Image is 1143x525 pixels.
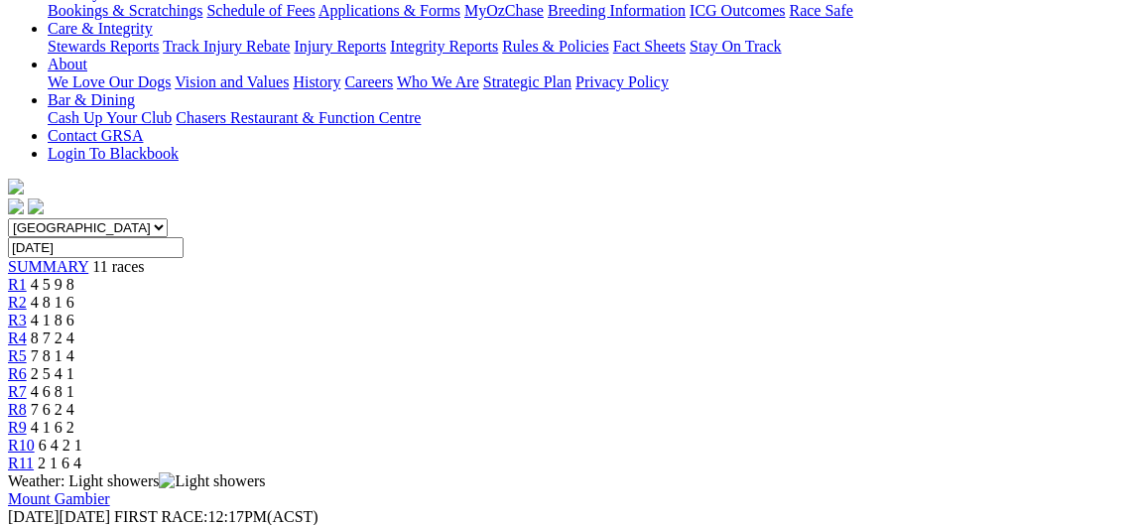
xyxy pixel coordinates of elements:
a: About [48,56,87,72]
a: R1 [8,276,27,293]
a: Stay On Track [690,38,781,55]
a: R6 [8,365,27,382]
a: Stewards Reports [48,38,159,55]
div: Industry [48,2,1135,20]
a: Contact GRSA [48,127,143,144]
span: 4 8 1 6 [31,294,74,311]
input: Select date [8,237,184,258]
span: 4 1 6 2 [31,419,74,436]
a: Race Safe [789,2,852,19]
a: Bar & Dining [48,91,135,108]
a: Care & Integrity [48,20,153,37]
a: R7 [8,383,27,400]
a: SUMMARY [8,258,88,275]
a: History [293,73,340,90]
a: R10 [8,437,35,454]
a: Injury Reports [294,38,386,55]
span: 2 1 6 4 [38,455,81,471]
span: 8 7 2 4 [31,329,74,346]
span: 4 1 8 6 [31,312,74,328]
a: Fact Sheets [613,38,686,55]
a: R5 [8,347,27,364]
span: 7 6 2 4 [31,401,74,418]
a: R8 [8,401,27,418]
img: twitter.svg [28,198,44,214]
span: 4 6 8 1 [31,383,74,400]
span: 6 4 2 1 [39,437,82,454]
a: R11 [8,455,34,471]
a: Bookings & Scratchings [48,2,202,19]
a: Careers [344,73,393,90]
span: 2 5 4 1 [31,365,74,382]
a: Login To Blackbook [48,145,179,162]
a: R2 [8,294,27,311]
a: ICG Outcomes [690,2,785,19]
span: 4 5 9 8 [31,276,74,293]
span: Weather: Light showers [8,472,266,489]
a: Applications & Forms [318,2,460,19]
a: R4 [8,329,27,346]
a: Schedule of Fees [206,2,315,19]
div: Bar & Dining [48,109,1135,127]
a: Mount Gambier [8,490,110,507]
a: We Love Our Dogs [48,73,171,90]
span: [DATE] [8,508,60,525]
div: About [48,73,1135,91]
a: R3 [8,312,27,328]
img: Light showers [159,472,265,490]
a: Who We Are [397,73,479,90]
a: Rules & Policies [502,38,609,55]
a: Cash Up Your Club [48,109,172,126]
a: Track Injury Rebate [163,38,290,55]
img: facebook.svg [8,198,24,214]
span: 11 races [92,258,144,275]
a: Integrity Reports [390,38,498,55]
span: 7 8 1 4 [31,347,74,364]
a: Vision and Values [175,73,289,90]
span: [DATE] [8,508,110,525]
a: R9 [8,419,27,436]
a: Strategic Plan [483,73,571,90]
a: Breeding Information [548,2,686,19]
span: FIRST RACE: [114,508,207,525]
span: 12:17PM(ACST) [114,508,318,525]
a: MyOzChase [464,2,544,19]
a: Chasers Restaurant & Function Centre [176,109,421,126]
div: Care & Integrity [48,38,1135,56]
img: logo-grsa-white.png [8,179,24,195]
a: Privacy Policy [575,73,669,90]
